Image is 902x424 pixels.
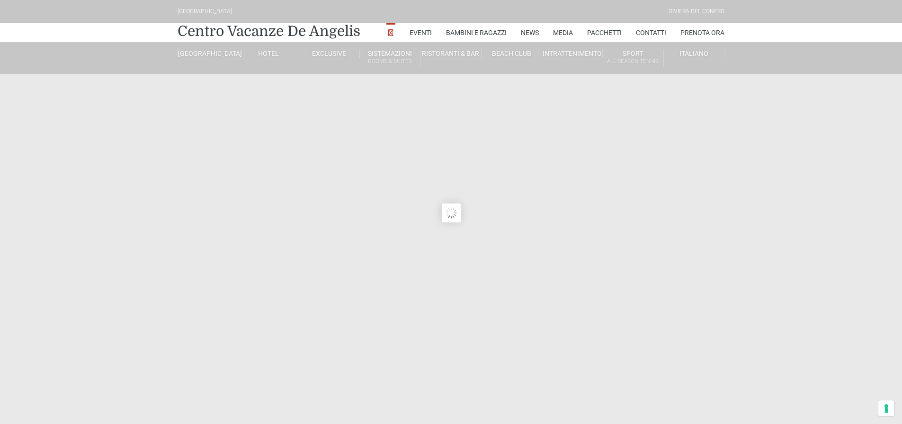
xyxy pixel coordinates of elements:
a: Italiano [664,49,724,58]
a: Exclusive [299,49,360,58]
a: Hotel [238,49,299,58]
a: Pacchetti [587,23,622,42]
div: MM [63,18,89,27]
span: Prenota [208,15,245,26]
a: ( recensioni) [333,4,368,11]
span: Italiano [679,50,708,57]
a: Eventi [410,23,432,42]
a: Intrattenimento [542,49,603,58]
a: SistemazioniRooms & Suites [360,49,420,67]
span: 305 [334,4,343,11]
span: 7.8 [310,2,329,22]
small: Rooms & Suites [360,57,420,66]
div: MM [31,18,56,27]
div: DD [36,4,52,15]
div: Riviera Del Conero [669,7,724,16]
div: DD [68,4,84,15]
a: Prenota Ora [680,23,724,42]
a: Bambini e Ragazzi [446,23,507,42]
li: Assistenza clienti [383,19,442,27]
a: SportAll Season Tennis [603,49,663,67]
a: [GEOGRAPHIC_DATA] [178,49,238,58]
li: Pagamento sicuro [383,27,442,35]
span: Codice Promo [451,3,518,18]
a: Beach Club [482,49,542,58]
a: Centro Vacanze De Angelis [178,22,360,41]
span: Scopri il nostro miglior prezzo! [148,9,186,33]
div: [GEOGRAPHIC_DATA] [178,7,232,16]
a: Media [553,23,573,42]
li: Miglior prezzo garantito [383,4,442,19]
a: News [521,23,539,42]
small: All Season Tennis [603,57,663,66]
a: Contatti [636,23,666,42]
button: Le tue preferenze relative al consenso per le tecnologie di tracciamento [878,400,894,416]
a: Ristoranti & Bar [420,49,481,58]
